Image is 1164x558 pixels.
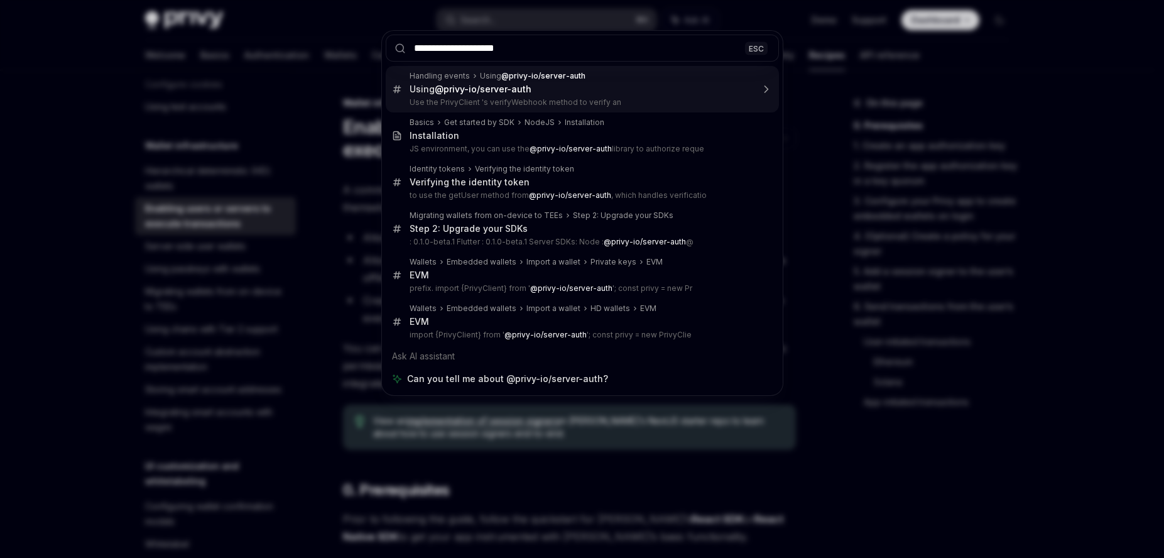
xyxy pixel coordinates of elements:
div: Import a wallet [526,257,580,267]
div: Wallets [410,257,437,267]
p: prefix. import {PrivyClient} from ' '; const privy = new Pr [410,283,753,293]
div: EVM [646,257,663,267]
div: Import a wallet [526,304,580,314]
div: Installation [410,130,459,141]
div: Embedded wallets [447,304,516,314]
div: Basics [410,118,434,128]
div: Verifying the identity token [410,177,530,188]
b: @privy-io/server-auth [530,144,612,153]
div: Using [480,71,585,81]
div: ESC [745,41,768,55]
p: Use the PrivyClient 's verifyWebhook method to verify an [410,97,753,107]
b: @privy-io/server-auth [529,190,611,200]
div: EVM [410,270,429,281]
p: import {PrivyClient} from ' '; const privy = new PrivyClie [410,330,753,340]
b: @privy-io/server-auth [504,330,587,339]
div: HD wallets [590,304,630,314]
div: Installation [565,118,604,128]
div: Get started by SDK [444,118,514,128]
div: Step 2: Upgrade your SDKs [573,211,673,221]
div: Embedded wallets [447,257,516,267]
div: NodeJS [525,118,555,128]
div: EVM [640,304,656,314]
div: Verifying the identity token [475,164,574,174]
div: Handling events [410,71,470,81]
div: Ask AI assistant [386,345,779,368]
div: Identity tokens [410,164,465,174]
span: Can you tell me about @privy-io/server-auth? [407,373,608,385]
p: : 0.1.0-beta.1 Flutter : 0.1.0-beta.1 Server SDKs: Node : @ [410,237,753,247]
b: @privy-io/server-auth [435,84,531,94]
div: Private keys [590,257,636,267]
b: @privy-io/server-auth [604,237,686,246]
div: EVM [410,316,429,327]
b: @privy-io/server-auth [530,283,612,293]
p: to use the getUser method from , which handles verificatio [410,190,753,200]
div: Using [410,84,531,95]
p: JS environment, you can use the library to authorize reque [410,144,753,154]
b: @privy-io/server-auth [501,71,585,80]
div: Wallets [410,304,437,314]
div: Migrating wallets from on-device to TEEs [410,211,563,221]
div: Step 2: Upgrade your SDKs [410,223,528,234]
